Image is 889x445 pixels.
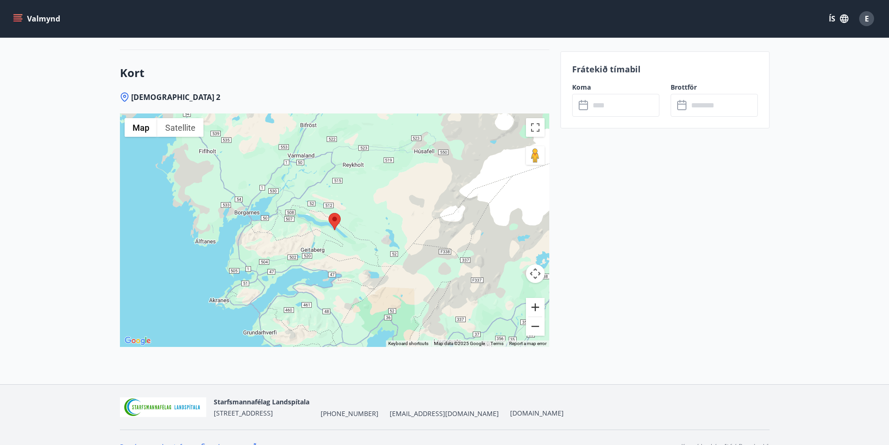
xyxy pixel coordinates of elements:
[855,7,878,30] button: E
[572,83,659,92] label: Koma
[526,298,545,317] button: Zoom in
[11,10,64,27] button: menu
[125,118,157,137] button: Show street map
[390,409,499,418] span: [EMAIL_ADDRESS][DOMAIN_NAME]
[510,409,564,417] a: [DOMAIN_NAME]
[526,146,545,165] button: Drag Pegman onto the map to open Street View
[434,341,485,346] span: Map data ©2025 Google
[824,10,854,27] button: ÍS
[122,335,153,347] a: Open this area in Google Maps (opens a new window)
[509,341,546,346] a: Report a map error
[120,65,549,81] h3: Kort
[526,264,545,283] button: Map camera controls
[131,92,220,102] span: [DEMOGRAPHIC_DATA] 2
[214,409,273,417] span: [STREET_ADDRESS]
[321,409,378,418] span: [PHONE_NUMBER]
[122,335,153,347] img: Google
[526,317,545,336] button: Zoom out
[157,118,203,137] button: Show satellite imagery
[671,83,758,92] label: Brottför
[120,397,207,417] img: 55zIgFoyM5pksCsVQ4sUOj1FUrQvjI8pi0QwpkWm.png
[214,397,309,406] span: Starfsmannafélag Landspítala
[572,63,758,75] p: Frátekið tímabil
[526,118,545,137] button: Toggle fullscreen view
[388,340,428,347] button: Keyboard shortcuts
[865,14,869,24] span: E
[490,341,504,346] a: Terms (opens in new tab)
